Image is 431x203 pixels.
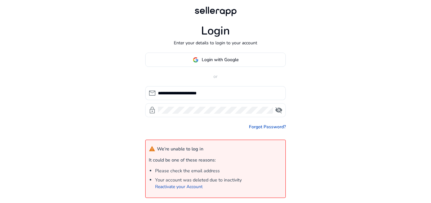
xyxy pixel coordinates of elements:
span: visibility_off [275,106,283,114]
li: Please check the email address [155,168,282,174]
a: Reactivate your Account [155,184,203,190]
img: google-logo.svg [193,57,199,63]
span: mail [148,89,156,97]
li: Your account was deleted due to inactivity [155,177,282,190]
p: Enter your details to login to your account [174,40,257,46]
a: Forgot Password? [249,124,286,130]
span: lock [148,106,156,114]
mat-icon: warning [149,146,155,152]
p: or [145,73,286,80]
h1: Login [201,24,230,38]
h4: We’re unable to log in [149,146,203,152]
p: It could be one of these reasons: [149,157,282,164]
span: Login with Google [202,56,238,63]
button: Login with Google [145,53,286,67]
